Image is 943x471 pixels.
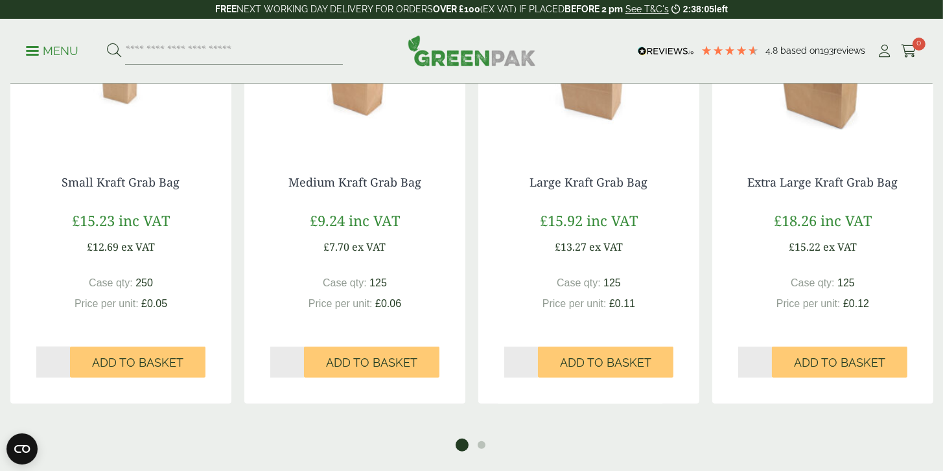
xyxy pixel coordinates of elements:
span: ex VAT [823,240,857,254]
span: 193 [820,45,833,56]
span: 2:38:05 [683,4,714,14]
span: Case qty: [89,277,133,288]
span: £ [375,298,381,309]
span: 250 [135,277,153,288]
bdi: 15.92 [540,211,583,230]
bdi: 18.26 [774,211,817,230]
bdi: 0.11 [609,298,635,309]
bdi: 0.06 [375,298,401,309]
bdi: 0.05 [141,298,167,309]
p: Menu [26,43,78,59]
span: £ [87,240,93,254]
img: GreenPak Supplies [408,35,536,66]
strong: FREE [215,4,237,14]
a: Medium Kraft Grab Bag [288,174,421,190]
button: 1 of 2 [456,439,469,452]
a: Extra Large Kraft Grab Bag [748,174,898,190]
span: ex VAT [589,240,623,254]
span: Price per unit: [542,298,607,309]
span: £ [141,298,147,309]
div: 4.8 Stars [701,45,759,56]
span: £ [310,211,318,230]
a: Small Kraft Grab Bag [62,174,180,190]
a: 0 [901,41,917,61]
bdi: 0.12 [843,298,869,309]
strong: OVER £100 [433,4,480,14]
bdi: 12.69 [87,240,119,254]
span: 125 [837,277,855,288]
span: 125 [369,277,387,288]
span: Add to Basket [326,356,417,370]
bdi: 7.70 [324,240,350,254]
i: My Account [877,45,893,58]
span: reviews [833,45,865,56]
bdi: 15.23 [72,211,115,230]
span: Case qty: [557,277,601,288]
span: £ [324,240,330,254]
span: ex VAT [353,240,386,254]
span: Add to Basket [794,356,885,370]
a: Large Kraft Grab Bag [530,174,648,190]
span: £ [843,298,849,309]
bdi: 13.27 [555,240,587,254]
span: Price per unit: [309,298,373,309]
button: Open CMP widget [6,433,38,465]
button: Add to Basket [304,347,439,378]
button: Add to Basket [70,347,205,378]
span: Add to Basket [92,356,183,370]
span: Price per unit: [776,298,841,309]
a: Menu [26,43,78,56]
span: inc VAT [119,211,170,230]
span: Case qty: [791,277,835,288]
span: £ [789,240,795,254]
bdi: 9.24 [310,211,345,230]
button: Add to Basket [538,347,673,378]
span: Case qty: [323,277,367,288]
span: £ [540,211,548,230]
span: 4.8 [765,45,780,56]
span: inc VAT [349,211,400,230]
span: £ [609,298,615,309]
span: £ [774,211,782,230]
a: See T&C's [625,4,669,14]
strong: BEFORE 2 pm [565,4,623,14]
img: REVIEWS.io [638,47,694,56]
span: Based on [780,45,820,56]
span: 0 [913,38,926,51]
span: £ [555,240,561,254]
span: inc VAT [821,211,872,230]
button: Add to Basket [772,347,907,378]
button: 2 of 2 [475,439,488,452]
span: 125 [603,277,621,288]
span: left [714,4,728,14]
span: £ [72,211,80,230]
span: Price per unit: [75,298,139,309]
span: inc VAT [587,211,638,230]
span: ex VAT [121,240,155,254]
bdi: 15.22 [789,240,821,254]
span: Add to Basket [560,356,651,370]
i: Cart [901,45,917,58]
